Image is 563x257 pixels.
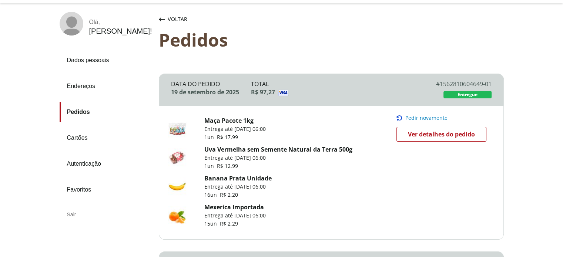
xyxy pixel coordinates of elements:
div: Olá , [89,19,152,26]
span: 1 un [204,162,217,169]
div: 19 de setembro de 2025 [171,88,251,96]
a: Pedidos [60,102,153,122]
a: Ver detalhes do pedido [396,127,486,142]
a: Autenticação [60,154,153,174]
div: R$ 97,27 [251,88,411,96]
span: Voltar [168,16,187,23]
p: Entrega até [DATE] 06:00 [204,125,266,133]
span: Ver detalhes do pedido [408,129,475,140]
p: Entrega até [DATE] 06:00 [204,154,352,162]
a: Banana Prata Unidade [204,174,272,182]
img: Banana Prata Unidade [168,177,187,196]
div: Total [251,80,411,88]
img: Visa [278,89,426,96]
span: Entregue [458,92,477,98]
p: Entrega até [DATE] 06:00 [204,183,272,190]
a: Favoritos [60,180,153,200]
a: Maça Pacote 1kg [204,116,254,125]
span: R$ 17,99 [217,133,238,141]
img: Mexerica Importada Unidade [168,206,187,224]
p: Entrega até [DATE] 06:00 [204,212,266,219]
button: Pedir novamente [396,115,491,121]
img: Maça Pacote 1kg [168,119,187,138]
span: R$ 2,20 [220,191,238,198]
div: [PERSON_NAME] ! [89,27,152,35]
span: R$ 2,29 [220,220,238,227]
span: 16 un [204,191,220,198]
img: Uva Vermelha sem Semente Natural da Terra 500g [168,148,187,167]
span: 1 un [204,133,217,141]
a: Mexerica Importada [204,203,264,211]
a: Endereços [60,76,153,96]
span: Pedir novamente [405,115,448,121]
div: Pedidos [159,30,504,50]
div: # 1562810604649-01 [411,80,492,88]
a: Uva Vermelha sem Semente Natural da Terra 500g [204,145,352,153]
span: 15 un [204,220,220,227]
span: R$ 12,99 [217,162,238,169]
a: Cartões [60,128,153,148]
button: Voltar [157,12,189,27]
div: Sair [60,206,153,223]
a: Dados pessoais [60,50,153,70]
div: Data do Pedido [171,80,251,88]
